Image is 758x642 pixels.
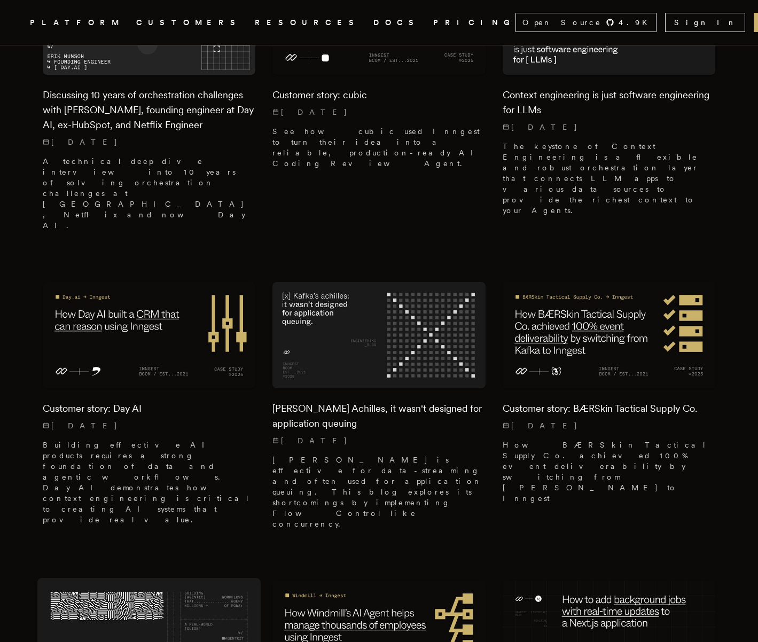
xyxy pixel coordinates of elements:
a: PRICING [433,16,515,29]
h2: Customer story: Day AI [43,401,255,416]
p: [DATE] [503,420,715,431]
p: See how cubic used Inngest to turn their idea into a reliable, production-ready AI Coding Review ... [272,126,485,169]
a: CUSTOMERS [136,16,242,29]
p: [DATE] [272,107,485,118]
p: [DATE] [272,435,485,446]
img: Featured image for Customer story: Day AI blog post [43,282,255,388]
h2: Customer story: BÆRSkin Tactical Supply Co. [503,401,715,416]
p: How BÆRSkin Tactical Supply Co. achieved 100% event deliverability by switching from [PERSON_NAME... [503,440,715,504]
img: Featured image for Customer story: BÆRSkin Tactical Supply Co. blog post [503,282,715,388]
p: Building effective AI products requires a strong foundation of data and agentic workflows. Day AI... [43,440,255,525]
a: Sign In [665,13,745,32]
h2: Customer story: cubic [272,88,485,103]
h2: Discussing 10 years of orchestration challenges with [PERSON_NAME], founding engineer at Day AI, ... [43,88,255,132]
p: A technical deep dive interview into 10 years of solving orchestration challenges at [GEOGRAPHIC_... [43,156,255,231]
a: DOCS [373,16,420,29]
button: PLATFORM [30,16,123,29]
h2: [PERSON_NAME] Achilles, it wasn't designed for application queuing [272,401,485,431]
p: [PERSON_NAME] is effective for data-streaming and often used for application queuing. This blog e... [272,455,485,529]
span: 4.9 K [619,17,654,28]
p: [DATE] [43,420,255,431]
h2: Context engineering is just software engineering for LLMs [503,88,715,118]
p: [DATE] [43,137,255,147]
span: Open Source [522,17,601,28]
a: Featured image for Kafka's Achilles, it wasn't designed for application queuing blog post[PERSON_... [272,282,485,538]
p: [DATE] [503,122,715,132]
img: Featured image for Kafka's Achilles, it wasn't designed for application queuing blog post [272,282,485,388]
a: Featured image for Customer story: Day AI blog postCustomer story: Day AI[DATE] Building effectiv... [43,282,255,534]
a: Featured image for Customer story: BÆRSkin Tactical Supply Co. blog postCustomer story: BÆRSkin T... [503,282,715,512]
p: The keystone of Context Engineering is a flexible and robust orchestration layer that connects LL... [503,141,715,216]
button: RESOURCES [255,16,361,29]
